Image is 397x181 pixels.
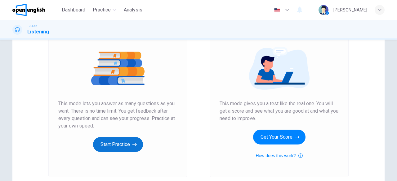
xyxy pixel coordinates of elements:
[27,24,37,28] span: TOEIC®
[319,5,328,15] img: Profile picture
[256,152,302,159] button: How does this work?
[121,4,145,15] button: Analysis
[62,6,85,14] span: Dashboard
[220,100,339,122] span: This mode gives you a test like the real one. You will get a score and see what you are good at a...
[58,100,177,130] span: This mode lets you answer as many questions as you want. There is no time limit. You get feedback...
[59,4,88,15] button: Dashboard
[27,28,49,36] h1: Listening
[12,4,59,16] a: OpenEnglish logo
[253,130,306,144] button: Get Your Score
[90,4,119,15] button: Practice
[12,4,45,16] img: OpenEnglish logo
[93,6,111,14] span: Practice
[333,6,367,14] div: [PERSON_NAME]
[93,137,143,152] button: Start Practice
[124,6,142,14] span: Analysis
[273,8,281,12] img: en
